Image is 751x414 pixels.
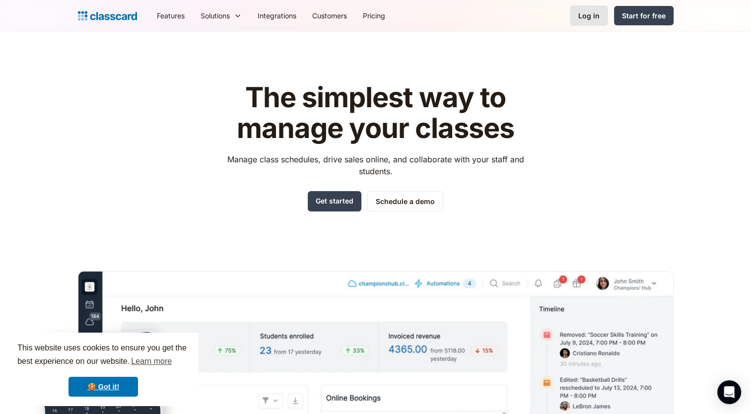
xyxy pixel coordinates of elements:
[614,6,674,25] a: Start for free
[193,4,250,27] div: Solutions
[367,191,443,211] a: Schedule a demo
[8,333,199,406] div: cookieconsent
[355,4,393,27] a: Pricing
[78,9,137,23] a: home
[68,377,138,397] a: dismiss cookie message
[308,191,361,211] a: Get started
[17,342,189,369] span: This website uses cookies to ensure you get the best experience on our website.
[149,4,193,27] a: Features
[130,354,173,369] a: learn more about cookies
[622,10,666,21] div: Start for free
[578,10,600,21] div: Log in
[304,4,355,27] a: Customers
[250,4,304,27] a: Integrations
[570,5,608,26] a: Log in
[201,10,230,21] div: Solutions
[218,153,533,177] p: Manage class schedules, drive sales online, and collaborate with your staff and students.
[218,82,533,143] h1: The simplest way to manage your classes
[717,380,741,404] div: Open Intercom Messenger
